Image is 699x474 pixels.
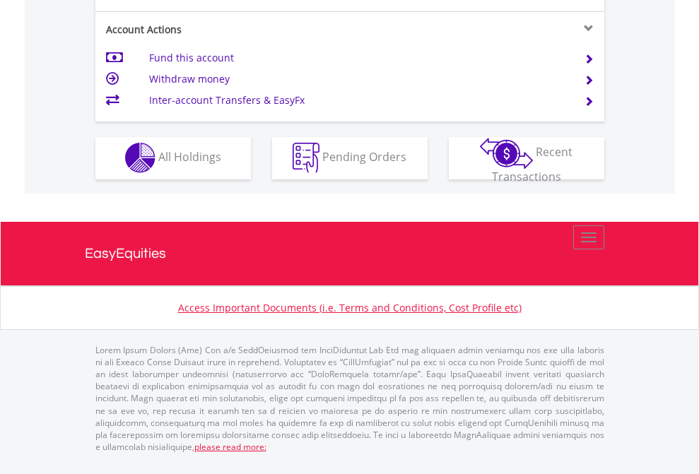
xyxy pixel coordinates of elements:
[95,137,251,179] button: All Holdings
[449,137,604,179] button: Recent Transactions
[492,144,573,184] span: Recent Transactions
[95,23,350,37] div: Account Actions
[322,149,406,165] span: Pending Orders
[125,143,155,173] img: holdings-wht.png
[149,47,567,69] td: Fund this account
[149,90,567,111] td: Inter-account Transfers & EasyFx
[85,222,615,285] a: EasyEquities
[95,344,604,453] p: Lorem Ipsum Dolors (Ame) Con a/e SeddOeiusmod tem InciDiduntut Lab Etd mag aliquaen admin veniamq...
[158,149,221,165] span: All Holdings
[149,69,567,90] td: Withdraw money
[272,137,428,179] button: Pending Orders
[178,301,522,314] a: Access Important Documents (i.e. Terms and Conditions, Cost Profile etc)
[480,138,533,169] img: transactions-zar-wht.png
[194,441,266,453] a: please read more:
[293,143,319,173] img: pending_instructions-wht.png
